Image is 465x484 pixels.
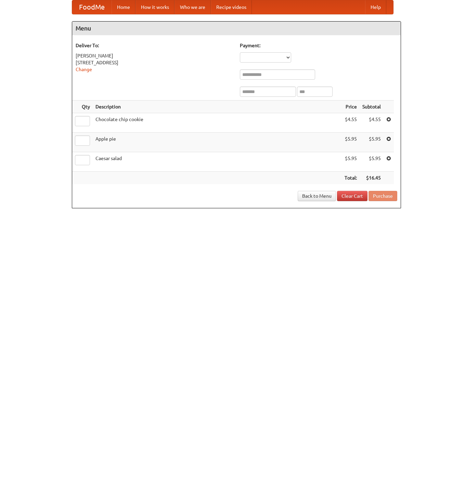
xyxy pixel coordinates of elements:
[93,152,342,172] td: Caesar salad
[240,42,397,49] h5: Payment:
[211,0,252,14] a: Recipe videos
[360,172,384,184] th: $16.45
[93,113,342,133] td: Chocolate chip cookie
[342,101,360,113] th: Price
[360,101,384,113] th: Subtotal
[93,133,342,152] td: Apple pie
[365,0,386,14] a: Help
[342,172,360,184] th: Total:
[76,67,92,72] a: Change
[337,191,367,201] a: Clear Cart
[369,191,397,201] button: Purchase
[76,42,233,49] h5: Deliver To:
[72,0,112,14] a: FoodMe
[342,152,360,172] td: $5.95
[360,133,384,152] td: $5.95
[135,0,175,14] a: How it works
[360,152,384,172] td: $5.95
[76,52,233,59] div: [PERSON_NAME]
[175,0,211,14] a: Who we are
[298,191,336,201] a: Back to Menu
[76,59,233,66] div: [STREET_ADDRESS]
[112,0,135,14] a: Home
[72,22,401,35] h4: Menu
[342,113,360,133] td: $4.55
[360,113,384,133] td: $4.55
[342,133,360,152] td: $5.95
[93,101,342,113] th: Description
[72,101,93,113] th: Qty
